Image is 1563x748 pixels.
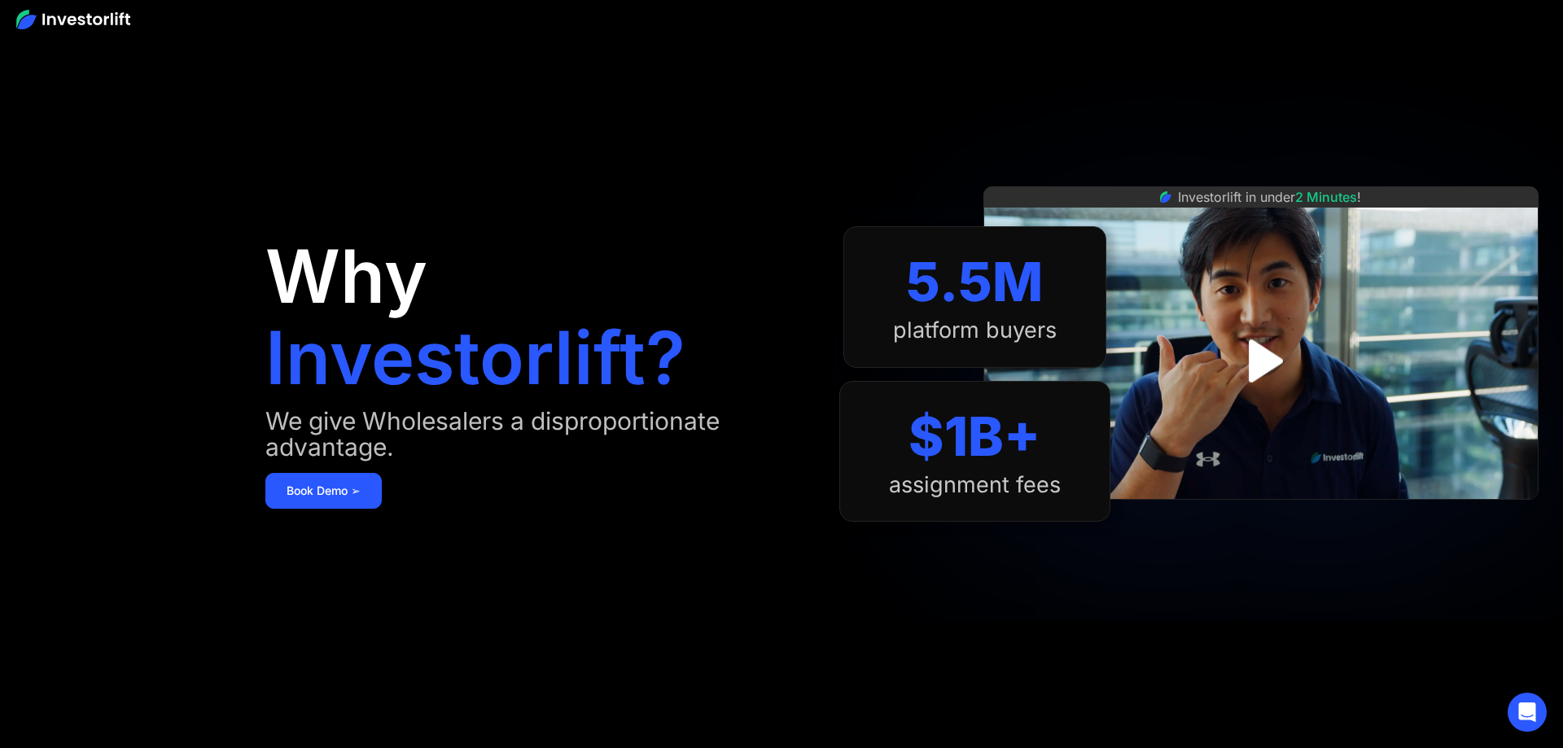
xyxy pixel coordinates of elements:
div: Open Intercom Messenger [1508,693,1547,732]
div: platform buyers [893,317,1057,343]
div: Investorlift in under ! [1178,187,1361,207]
a: Book Demo ➢ [265,473,382,509]
span: 2 Minutes [1295,189,1357,205]
iframe: Customer reviews powered by Trustpilot [1139,508,1383,527]
div: assignment fees [889,472,1061,498]
div: 5.5M [906,250,1043,314]
h1: Investorlift? [265,322,685,395]
a: open lightbox [1224,325,1297,397]
h1: Why [265,240,427,313]
div: $1B+ [908,405,1040,469]
div: We give Wholesalers a disproportionate advantage. [265,408,807,460]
